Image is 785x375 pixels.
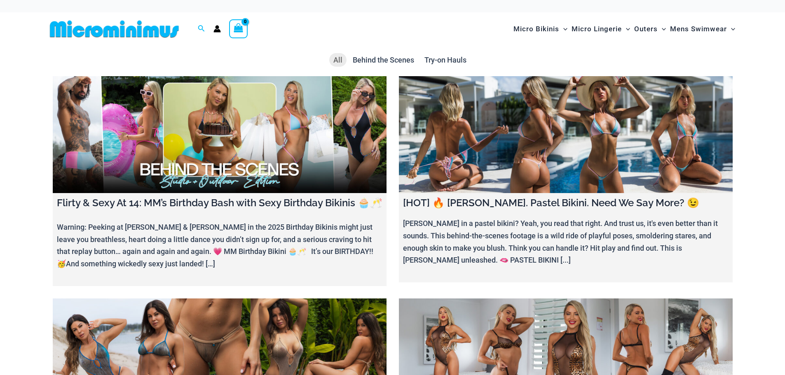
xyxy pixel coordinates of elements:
[399,76,733,193] a: [HOT] 🔥 Olivia. Pastel Bikini. Need We Say More? 😉
[511,16,569,42] a: Micro BikinisMenu ToggleMenu Toggle
[513,19,559,40] span: Micro Bikinis
[510,15,739,43] nav: Site Navigation
[658,19,666,40] span: Menu Toggle
[353,56,414,64] span: Behind the Scenes
[622,19,630,40] span: Menu Toggle
[229,19,248,38] a: View Shopping Cart, empty
[572,19,622,40] span: Micro Lingerie
[57,197,382,209] h4: Flirty & Sexy At 14: MM’s Birthday Bash with Sexy Birthday Bikinis 🧁🥂
[213,25,221,33] a: Account icon link
[57,221,382,270] p: Warning: Peeking at [PERSON_NAME] & [PERSON_NAME] in the 2025 Birthday Bikinis might just leave y...
[727,19,735,40] span: Menu Toggle
[559,19,567,40] span: Menu Toggle
[47,20,182,38] img: MM SHOP LOGO FLAT
[632,16,668,42] a: OutersMenu ToggleMenu Toggle
[403,217,729,266] p: [PERSON_NAME] in a pastel bikini? Yeah, you read that right. And trust us, it's even better than ...
[668,16,737,42] a: Mens SwimwearMenu ToggleMenu Toggle
[569,16,632,42] a: Micro LingerieMenu ToggleMenu Toggle
[198,24,205,34] a: Search icon link
[53,76,387,193] a: Flirty & Sexy At 14: MM’s Birthday Bash with Sexy Birthday Bikinis 🧁🥂
[424,56,466,64] span: Try-on Hauls
[634,19,658,40] span: Outers
[333,56,342,64] span: All
[670,19,727,40] span: Mens Swimwear
[403,197,729,209] h4: [HOT] 🔥 [PERSON_NAME]. Pastel Bikini. Need We Say More? 😉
